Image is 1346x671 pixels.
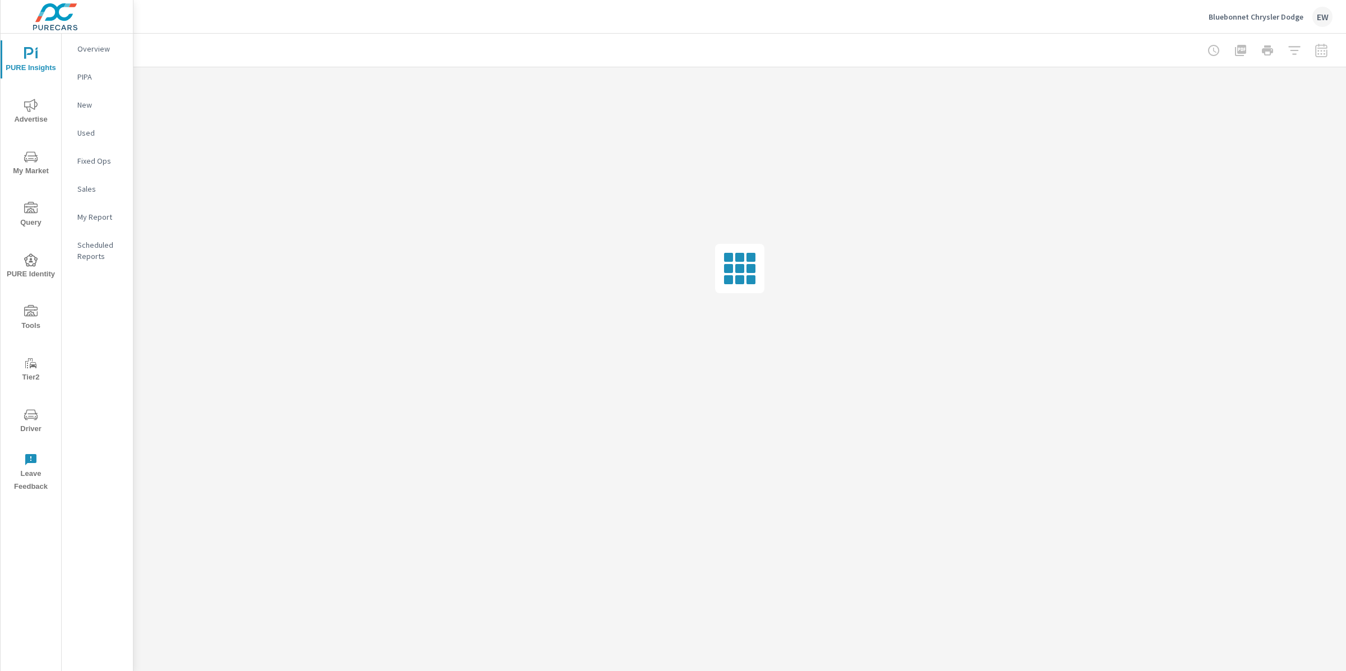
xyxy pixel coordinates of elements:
span: Tier2 [4,357,58,384]
span: Advertise [4,99,58,126]
p: Scheduled Reports [77,239,124,262]
p: Bluebonnet Chrysler Dodge [1209,12,1303,22]
span: Tools [4,305,58,332]
span: Driver [4,408,58,436]
div: PIPA [62,68,133,85]
span: Query [4,202,58,229]
p: PIPA [77,71,124,82]
div: Sales [62,181,133,197]
div: Overview [62,40,133,57]
span: PURE Insights [4,47,58,75]
div: New [62,96,133,113]
p: Used [77,127,124,138]
p: Overview [77,43,124,54]
div: Scheduled Reports [62,237,133,265]
div: nav menu [1,34,61,498]
span: Leave Feedback [4,453,58,493]
span: My Market [4,150,58,178]
p: Sales [77,183,124,195]
p: My Report [77,211,124,223]
p: New [77,99,124,110]
p: Fixed Ops [77,155,124,166]
div: EW [1312,7,1333,27]
div: Used [62,124,133,141]
div: Fixed Ops [62,152,133,169]
div: My Report [62,209,133,225]
span: PURE Identity [4,253,58,281]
